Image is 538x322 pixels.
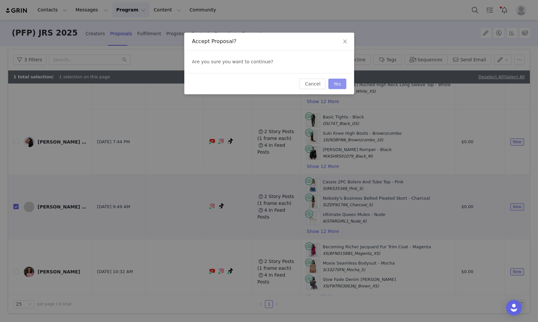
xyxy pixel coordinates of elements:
[300,79,325,89] button: Cancel
[328,79,346,89] button: Yes
[192,38,346,45] div: Accept Proposal?
[506,300,522,315] div: Open Intercom Messenger
[184,51,354,73] div: Are you sure you want to continue?
[342,39,348,44] i: icon: close
[336,33,354,51] button: Close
